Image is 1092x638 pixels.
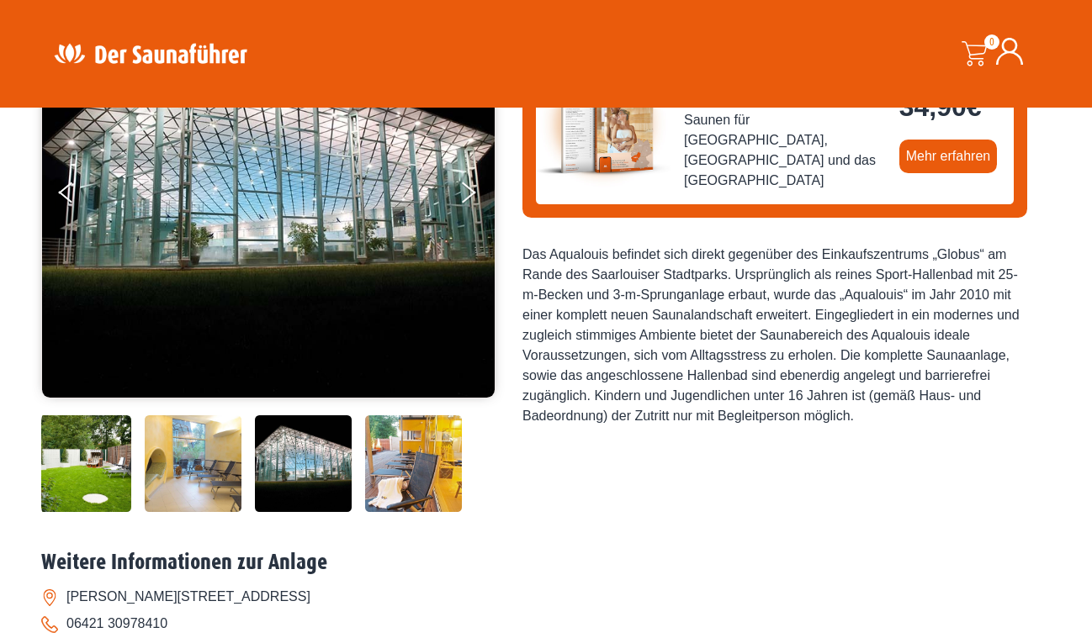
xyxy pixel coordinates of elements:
img: der-saunafuehrer-2025-suedwest.jpg [536,56,671,191]
a: Mehr erfahren [899,140,998,173]
span: 0 [984,34,999,50]
h2: Weitere Informationen zur Anlage [41,550,1051,576]
li: 06421 30978410 [41,610,1051,637]
li: [PERSON_NAME][STREET_ADDRESS] [41,583,1051,610]
button: Next [459,175,501,217]
span: Saunaführer Südwest 2025/2026 - mit mehr als 60 der beliebtesten Saunen für [GEOGRAPHIC_DATA], [G... [684,70,886,191]
button: Previous [59,175,101,217]
div: Das Aqualouis befindet sich direkt gegenüber des Einkaufszentrums „Globus“ am Rande des Saarlouis... [522,245,1027,426]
